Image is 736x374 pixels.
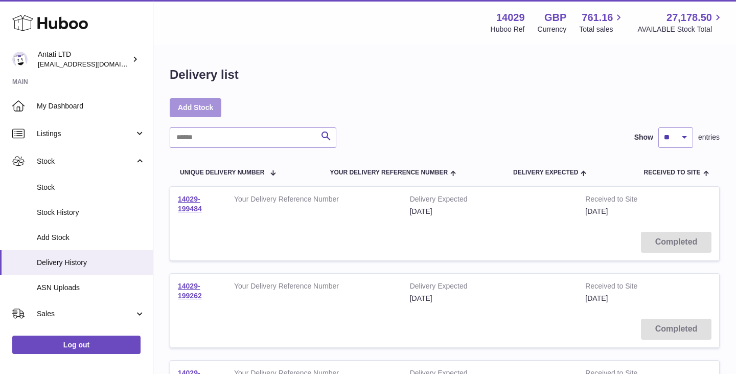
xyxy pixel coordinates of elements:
[37,183,145,192] span: Stock
[178,282,202,300] a: 14029-199262
[170,67,239,83] h1: Delivery list
[12,336,141,354] a: Log out
[38,60,150,68] span: [EMAIL_ADDRESS][DOMAIN_NAME]
[410,294,570,303] div: [DATE]
[37,258,145,268] span: Delivery History
[410,207,570,216] div: [DATE]
[496,11,525,25] strong: 14029
[585,194,669,207] strong: Received to Site
[582,11,613,25] span: 761.16
[37,309,134,319] span: Sales
[579,11,625,34] a: 761.16 Total sales
[637,11,724,34] a: 27,178.50 AVAILABLE Stock Total
[491,25,525,34] div: Huboo Ref
[643,169,700,176] span: Received to Site
[538,25,567,34] div: Currency
[410,194,570,207] strong: Delivery Expected
[37,157,134,166] span: Stock
[234,194,395,207] strong: Your Delivery Reference Number
[585,294,608,302] span: [DATE]
[666,11,712,25] span: 27,178.50
[513,169,578,176] span: Delivery Expected
[330,169,448,176] span: Your Delivery Reference Number
[38,50,130,69] div: Antati LTD
[37,233,145,243] span: Add Stock
[37,283,145,293] span: ASN Uploads
[585,207,608,215] span: [DATE]
[178,195,202,213] a: 14029-199484
[579,25,625,34] span: Total sales
[637,25,724,34] span: AVAILABLE Stock Total
[544,11,566,25] strong: GBP
[585,281,669,294] strong: Received to Site
[37,208,145,217] span: Stock History
[170,98,221,117] a: Add Stock
[234,281,395,294] strong: Your Delivery Reference Number
[634,133,653,142] label: Show
[37,101,145,111] span: My Dashboard
[12,52,28,67] img: toufic@antatiskin.com
[180,169,264,176] span: Unique Delivery Number
[37,129,134,139] span: Listings
[410,281,570,294] strong: Delivery Expected
[698,133,720,142] span: entries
